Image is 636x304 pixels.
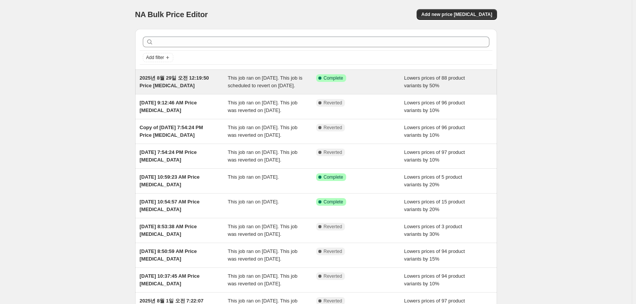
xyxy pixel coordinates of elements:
[228,224,297,237] span: This job ran on [DATE]. This job was reverted on [DATE].
[146,54,164,61] span: Add filter
[324,75,343,81] span: Complete
[404,248,465,262] span: Lowers prices of 94 product variants by 15%
[140,224,197,237] span: [DATE] 8:53:38 AM Price [MEDICAL_DATA]
[143,53,173,62] button: Add filter
[228,199,279,205] span: This job ran on [DATE].
[140,125,203,138] span: Copy of [DATE] 7:54:24 PM Price [MEDICAL_DATA]
[140,273,200,286] span: [DATE] 10:37:45 AM Price [MEDICAL_DATA]
[324,224,342,230] span: Reverted
[140,199,200,212] span: [DATE] 10:54:57 AM Price [MEDICAL_DATA]
[228,273,297,286] span: This job ran on [DATE]. This job was reverted on [DATE].
[140,149,197,163] span: [DATE] 7:54:24 PM Price [MEDICAL_DATA]
[228,174,279,180] span: This job ran on [DATE].
[135,10,208,19] span: NA Bulk Price Editor
[404,75,465,88] span: Lowers prices of 88 product variants by 50%
[324,273,342,279] span: Reverted
[324,248,342,254] span: Reverted
[404,125,465,138] span: Lowers prices of 96 product variants by 10%
[404,100,465,113] span: Lowers prices of 96 product variants by 10%
[140,248,197,262] span: [DATE] 8:50:59 AM Price [MEDICAL_DATA]
[421,11,492,18] span: Add new price [MEDICAL_DATA]
[324,199,343,205] span: Complete
[324,298,342,304] span: Reverted
[324,174,343,180] span: Complete
[404,149,465,163] span: Lowers prices of 97 product variants by 10%
[404,273,465,286] span: Lowers prices of 94 product variants by 10%
[140,174,200,187] span: [DATE] 10:59:23 AM Price [MEDICAL_DATA]
[228,100,297,113] span: This job ran on [DATE]. This job was reverted on [DATE].
[228,125,297,138] span: This job ran on [DATE]. This job was reverted on [DATE].
[404,199,465,212] span: Lowers prices of 15 product variants by 20%
[404,224,462,237] span: Lowers prices of 3 product variants by 30%
[324,100,342,106] span: Reverted
[228,149,297,163] span: This job ran on [DATE]. This job was reverted on [DATE].
[324,125,342,131] span: Reverted
[228,248,297,262] span: This job ran on [DATE]. This job was reverted on [DATE].
[140,100,197,113] span: [DATE] 9:12:46 AM Price [MEDICAL_DATA]
[324,149,342,155] span: Reverted
[404,174,462,187] span: Lowers prices of 5 product variants by 20%
[140,75,209,88] span: 2025년 8월 29일 오전 12:19:50 Price [MEDICAL_DATA]
[228,75,302,88] span: This job ran on [DATE]. This job is scheduled to revert on [DATE].
[417,9,497,20] button: Add new price [MEDICAL_DATA]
